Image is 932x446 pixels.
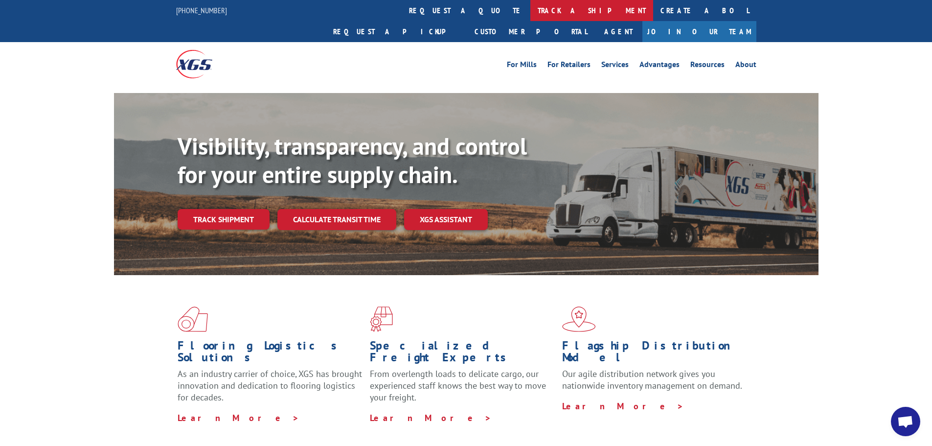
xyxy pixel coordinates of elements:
a: Track shipment [178,209,270,230]
a: Resources [690,61,725,71]
a: Request a pickup [326,21,467,42]
a: Join Our Team [642,21,756,42]
a: XGS ASSISTANT [404,209,488,230]
h1: Flooring Logistics Solutions [178,340,363,368]
b: Visibility, transparency, and control for your entire supply chain. [178,131,527,189]
a: Services [601,61,629,71]
a: [PHONE_NUMBER] [176,5,227,15]
a: For Retailers [547,61,591,71]
div: Open chat [891,407,920,436]
a: Learn More > [178,412,299,423]
p: From overlength loads to delicate cargo, our experienced staff knows the best way to move your fr... [370,368,555,412]
span: As an industry carrier of choice, XGS has brought innovation and dedication to flooring logistics... [178,368,362,403]
a: Calculate transit time [277,209,396,230]
a: Learn More > [562,400,684,412]
img: xgs-icon-total-supply-chain-intelligence-red [178,306,208,332]
a: Learn More > [370,412,492,423]
h1: Specialized Freight Experts [370,340,555,368]
a: Agent [594,21,642,42]
a: For Mills [507,61,537,71]
h1: Flagship Distribution Model [562,340,747,368]
img: xgs-icon-flagship-distribution-model-red [562,306,596,332]
img: xgs-icon-focused-on-flooring-red [370,306,393,332]
a: Advantages [639,61,680,71]
a: About [735,61,756,71]
span: Our agile distribution network gives you nationwide inventory management on demand. [562,368,742,391]
a: Customer Portal [467,21,594,42]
